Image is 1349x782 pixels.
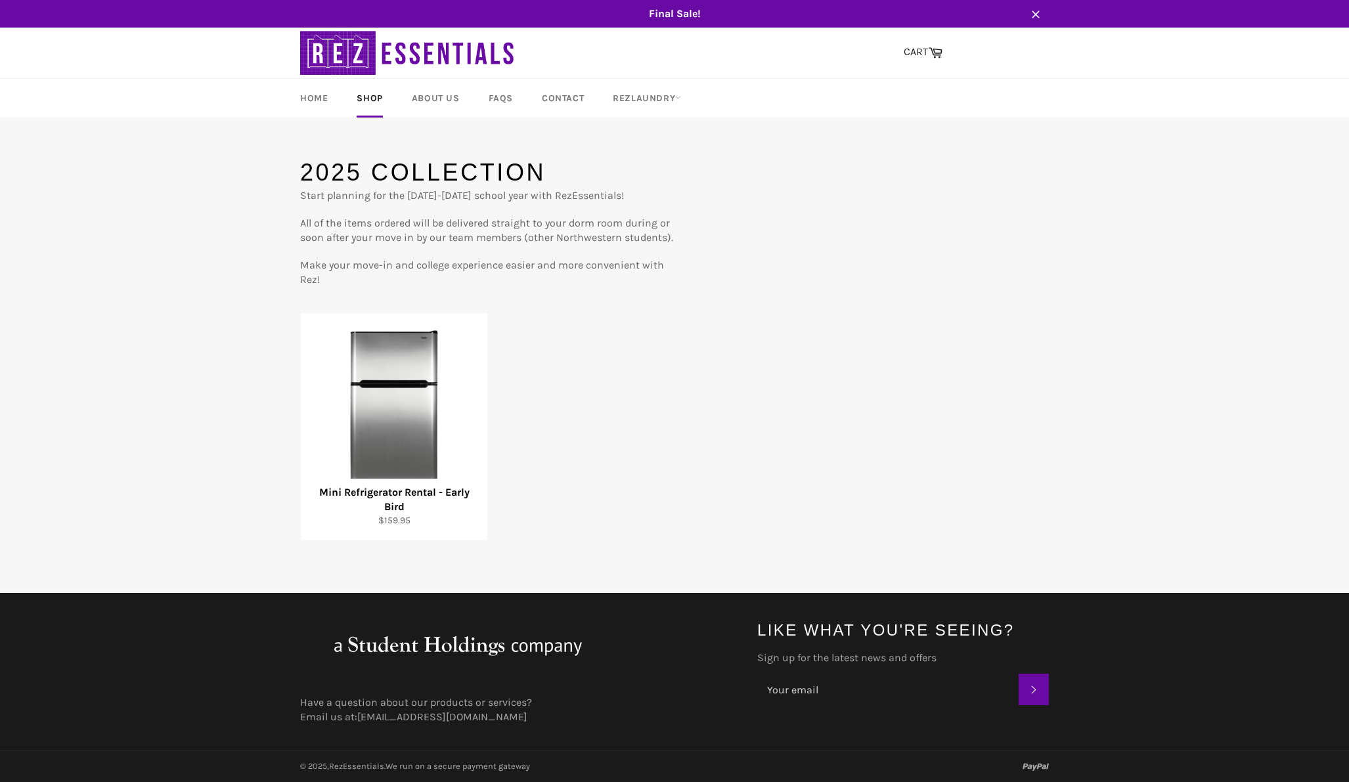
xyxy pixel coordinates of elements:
[757,651,1049,665] label: Sign up for the latest news and offers
[386,761,530,771] a: We run on a secure payment gateway
[309,485,479,514] div: Mini Refrigerator Rental - Early Bird
[300,619,615,672] img: aStudentHoldingsNFPcompany_large.png
[529,79,597,118] a: Contact
[475,79,526,118] a: FAQs
[897,39,949,66] a: CART
[329,761,384,771] a: RezEssentials
[757,674,1019,705] input: Your email
[300,313,487,540] a: Mini Refrigerator Rental - Early Bird Mini Refrigerator Rental - Early Bird $159.95
[300,156,674,189] h1: 2025 Collection
[287,695,744,724] div: Have a question about our products or services? Email us at:
[300,258,674,287] p: Make your move-in and college experience easier and more convenient with Rez!
[300,188,674,203] p: Start planning for the [DATE]-[DATE] school year with RezEssentials!
[757,619,1049,641] h4: Like what you're seeing?
[357,710,527,723] a: [EMAIL_ADDRESS][DOMAIN_NAME]
[399,79,473,118] a: About Us
[287,7,1062,21] span: Final Sale!
[300,28,517,78] img: RezEssentials
[287,79,341,118] a: Home
[309,514,479,527] div: $159.95
[300,761,530,771] small: © 2025, .
[300,216,674,245] p: All of the items ordered will be delivered straight to your dorm room during or soon after your m...
[343,79,395,118] a: Shop
[600,79,694,118] a: RezLaundry
[317,330,471,484] img: Mini Refrigerator Rental - Early Bird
